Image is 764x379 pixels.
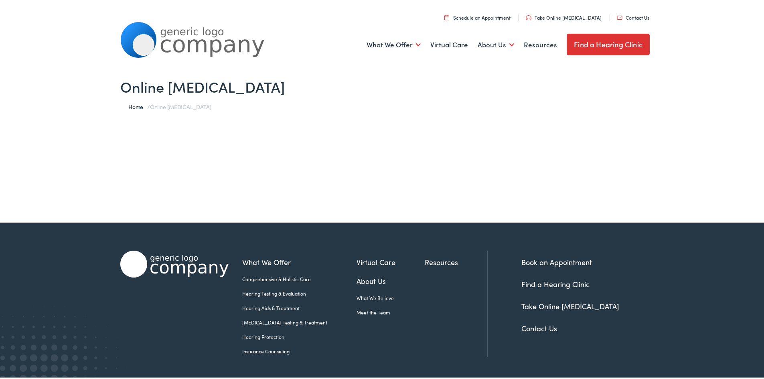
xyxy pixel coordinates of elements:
[357,274,425,285] a: About Us
[357,293,425,300] a: What We Believe
[357,307,425,314] a: Meet the Team
[150,101,211,109] span: Online [MEDICAL_DATA]
[120,249,229,276] img: Alpaca Audiology
[242,288,357,296] a: Hearing Testing & Evaluation
[617,12,649,19] a: Contact Us
[242,346,357,353] a: Insurance Counseling
[521,300,619,310] a: Take Online [MEDICAL_DATA]
[128,101,147,109] a: Home
[242,255,357,266] a: What We Offer
[357,255,425,266] a: Virtual Care
[242,303,357,310] a: Hearing Aids & Treatment
[367,28,421,58] a: What We Offer
[526,12,602,19] a: Take Online [MEDICAL_DATA]
[521,278,590,288] a: Find a Hearing Clinic
[128,101,211,109] span: /
[430,28,468,58] a: Virtual Care
[521,322,557,332] a: Contact Us
[524,28,557,58] a: Resources
[521,255,592,266] a: Book an Appointment
[567,32,650,54] a: Find a Hearing Clinic
[478,28,514,58] a: About Us
[526,14,531,18] img: utility icon
[617,14,622,18] img: utility icon
[242,274,357,281] a: Comprehensive & Holistic Care
[444,13,449,18] img: utility icon
[242,317,357,324] a: [MEDICAL_DATA] Testing & Treatment
[120,76,650,93] h1: Online [MEDICAL_DATA]
[242,332,357,339] a: Hearing Protection
[425,255,487,266] a: Resources
[444,12,511,19] a: Schedule an Appointment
